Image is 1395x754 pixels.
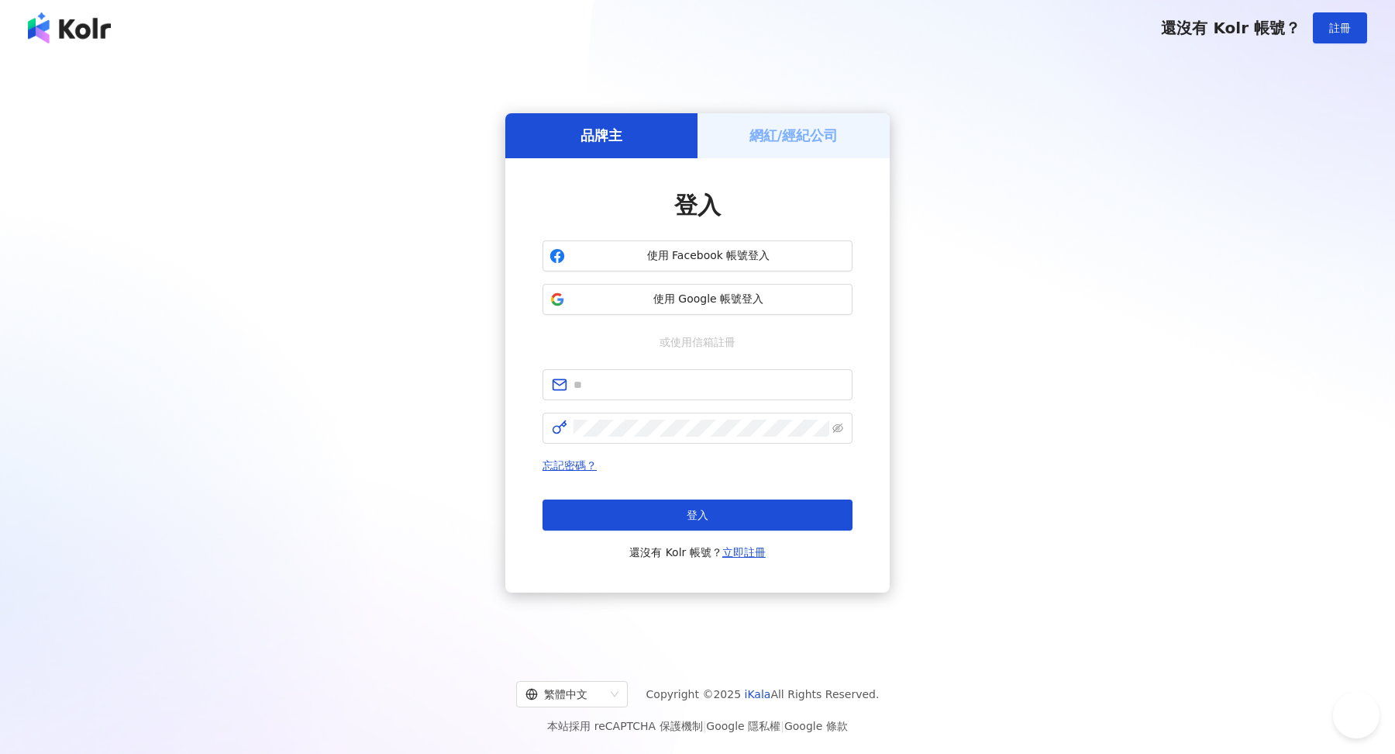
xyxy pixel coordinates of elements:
div: 繁體中文 [525,682,604,707]
h5: 品牌主 [580,126,622,145]
button: 登入 [542,500,852,531]
button: 使用 Facebook 帳號登入 [542,240,852,272]
span: | [703,720,707,732]
span: 還沒有 Kolr 帳號？ [1161,19,1300,37]
span: 登入 [674,192,721,219]
span: eye-invisible [832,423,843,434]
span: 登入 [687,509,708,521]
a: Google 條款 [784,720,848,732]
span: 使用 Facebook 帳號登入 [571,248,846,264]
span: 或使用信箱註冊 [649,334,746,351]
span: 還沒有 Kolr 帳號？ [629,543,766,562]
iframe: Help Scout Beacon - Open [1333,692,1379,738]
span: 使用 Google 帳號登入 [571,292,846,307]
a: Google 隱私權 [706,720,780,732]
span: Copyright © 2025 All Rights Reserved. [646,685,880,704]
button: 使用 Google 帳號登入 [542,284,852,315]
button: 註冊 [1313,12,1367,43]
span: | [780,720,784,732]
a: iKala [745,688,771,700]
a: 立即註冊 [722,546,766,559]
img: logo [28,12,111,43]
a: 忘記密碼？ [542,459,597,472]
span: 註冊 [1329,22,1351,34]
h5: 網紅/經紀公司 [749,126,839,145]
span: 本站採用 reCAPTCHA 保護機制 [547,717,847,735]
